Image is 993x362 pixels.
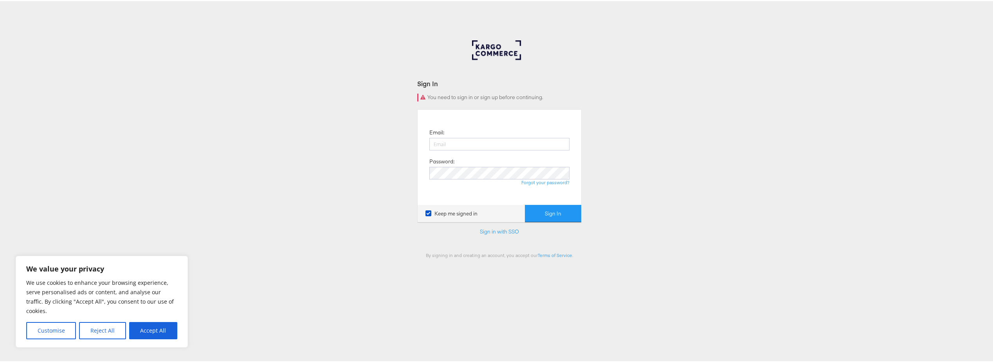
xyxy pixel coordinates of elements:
[417,78,582,87] div: Sign In
[417,92,582,100] div: You need to sign in or sign up before continuing.
[480,227,519,234] a: Sign in with SSO
[26,321,76,338] button: Customise
[429,157,454,164] label: Password:
[429,137,569,149] input: Email
[26,277,177,315] p: We use cookies to enhance your browsing experience, serve personalised ads or content, and analys...
[16,255,188,346] div: We value your privacy
[417,251,582,257] div: By signing in and creating an account, you accept our .
[425,209,478,216] label: Keep me signed in
[79,321,126,338] button: Reject All
[129,321,177,338] button: Accept All
[538,251,572,257] a: Terms of Service
[26,263,177,272] p: We value your privacy
[525,204,581,221] button: Sign In
[521,178,569,184] a: Forgot your password?
[429,128,444,135] label: Email:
